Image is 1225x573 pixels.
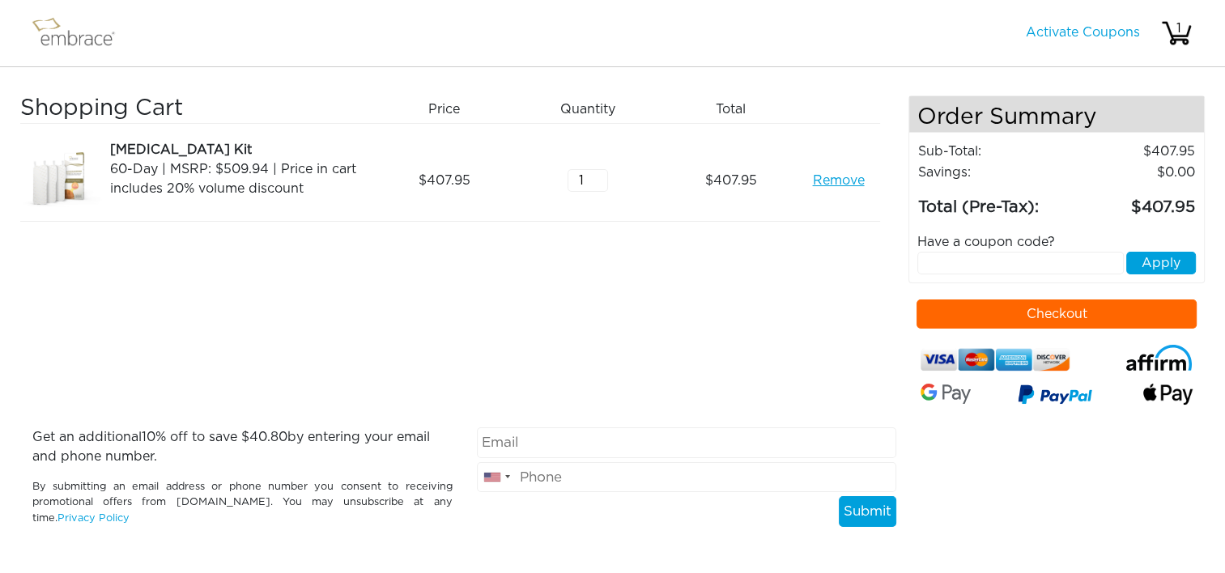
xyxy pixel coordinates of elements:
img: fullApplePay.png [1143,384,1193,404]
span: Quantity [560,100,615,119]
td: 0.00 [1070,162,1196,183]
div: Total [666,95,809,123]
span: 407.95 [705,171,757,190]
div: United States: +1 [478,463,515,492]
div: Have a coupon code? [905,232,1208,252]
img: paypal-v3.png [1018,380,1092,411]
a: Remove [812,171,864,190]
span: 407.95 [419,171,470,190]
span: 40.80 [249,431,287,444]
input: Phone [477,462,897,493]
a: Privacy Policy [57,513,130,524]
div: 60-Day | MSRP: $509.94 | Price in cart includes 20% volume discount [110,159,367,198]
td: 407.95 [1070,183,1196,220]
img: logo.png [28,13,134,53]
img: a09f5d18-8da6-11e7-9c79-02e45ca4b85b.jpeg [20,140,101,221]
h3: Shopping Cart [20,95,367,123]
td: Total (Pre-Tax): [917,183,1070,220]
td: Savings : [917,162,1070,183]
div: Price [379,95,522,123]
img: cart [1160,17,1193,49]
h4: Order Summary [909,96,1204,133]
button: Submit [839,496,896,527]
div: 1 [1163,19,1195,38]
td: Sub-Total: [917,141,1070,162]
button: Apply [1126,252,1196,274]
img: Google-Pay-Logo.svg [921,384,970,403]
p: Get an additional % off to save $ by entering your email and phone number. [32,427,453,466]
img: credit-cards.png [921,345,1069,376]
img: affirm-logo.svg [1125,345,1193,371]
span: 10 [142,431,155,444]
div: [MEDICAL_DATA] Kit [110,140,367,159]
a: 1 [1160,26,1193,39]
p: By submitting an email address or phone number you consent to receiving promotional offers from [... [32,479,453,526]
button: Checkout [917,299,1197,329]
a: Activate Coupons [1026,26,1140,39]
td: 407.95 [1070,141,1196,162]
input: Email [477,427,897,458]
